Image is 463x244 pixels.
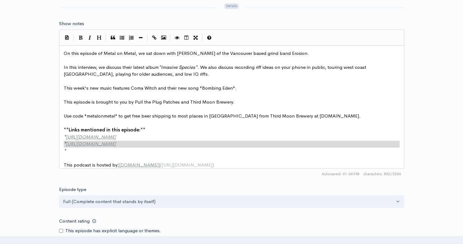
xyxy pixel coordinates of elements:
[182,33,191,42] button: Toggle Side by Side
[363,171,401,177] span: 852/2000
[66,134,116,140] span: [URL][DOMAIN_NAME]
[64,162,214,168] span: This podcast is hosted by
[159,33,168,42] button: Insert Image
[136,33,145,42] button: Insert Horizontal Line
[64,99,234,105] span: This episode is brought to you by Pull the Plug Patches and Third Moon Brewery.
[66,141,116,147] span: [URL][DOMAIN_NAME]
[147,34,148,42] i: |
[118,33,127,42] button: Generic List
[64,50,309,56] span: On this episode of Metal on Metal, we sat down with [PERSON_NAME] of the Vancouver based grind ba...
[202,34,203,42] i: |
[59,195,404,208] button: Full (Complete content that stands by itself)
[119,162,159,168] span: [DOMAIN_NAME]
[59,20,84,27] label: Show notes
[322,171,359,177] span: Autosaved: 01:34 PM
[170,34,171,42] i: |
[191,33,200,42] button: Toggle Fullscreen
[69,127,140,133] span: Links mentioned in this episode:
[62,33,72,42] button: Insert Show Notes Template
[64,113,361,119] span: Use code "metalonmetal" to get free beer shipping to most places in [GEOGRAPHIC_DATA] from Third ...
[95,33,104,42] button: Heading
[63,198,395,205] div: Full (Complete content that stands by itself)
[159,162,160,168] span: ]
[108,33,118,42] button: Quote
[161,64,195,70] span: Invasive Species
[64,85,237,91] span: This week's new music features Coma Witch and their new song "Bombing Eden".
[76,33,85,42] button: Bold
[212,162,214,168] span: )
[160,162,162,168] span: (
[59,186,86,193] label: Episode type
[205,33,214,42] button: Markdown Guide
[59,215,90,228] label: Content rating
[162,162,212,168] span: [URL][DOMAIN_NAME]
[64,64,367,77] span: In this interview, we discuss their latest album . We also discuss recording riff ideas on your p...
[173,33,182,42] button: Toggle Preview
[85,33,95,42] button: Italic
[150,33,159,42] button: Create Link
[118,162,119,168] span: [
[127,33,136,42] button: Numbered List
[65,227,161,234] label: This episode has explicit language or themes.
[224,3,239,9] span: Details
